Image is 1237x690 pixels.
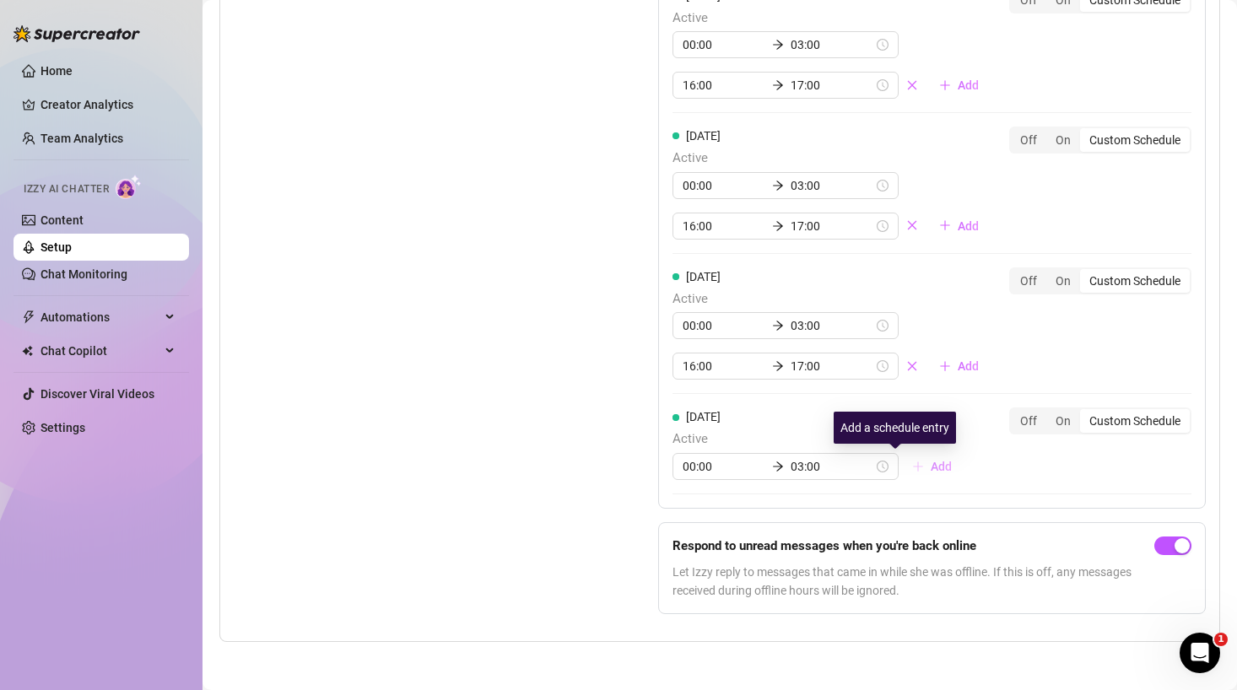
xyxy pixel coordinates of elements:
[1011,269,1046,293] div: Off
[906,79,918,91] span: close
[41,213,84,227] a: Content
[958,78,979,92] span: Add
[906,360,918,372] span: close
[673,148,992,169] span: Active
[1080,409,1190,433] div: Custom Schedule
[772,79,784,91] span: arrow-right
[41,91,176,118] a: Creator Analytics
[41,64,73,78] a: Home
[1046,269,1080,293] div: On
[912,461,924,472] span: plus
[1080,128,1190,152] div: Custom Schedule
[686,129,721,143] span: [DATE]
[906,219,918,231] span: close
[683,35,765,54] input: Start time
[1011,128,1046,152] div: Off
[41,337,160,364] span: Chat Copilot
[683,217,765,235] input: Start time
[686,410,721,423] span: [DATE]
[41,304,160,331] span: Automations
[24,181,109,197] span: Izzy AI Chatter
[41,240,72,254] a: Setup
[939,219,951,231] span: plus
[958,219,979,233] span: Add
[772,461,784,472] span: arrow-right
[772,320,784,332] span: arrow-right
[1009,267,1191,294] div: segmented control
[1046,409,1080,433] div: On
[41,132,123,145] a: Team Analytics
[931,460,952,473] span: Add
[926,213,992,240] button: Add
[772,220,784,232] span: arrow-right
[22,345,33,357] img: Chat Copilot
[683,176,765,195] input: Start time
[41,267,127,281] a: Chat Monitoring
[791,217,873,235] input: End time
[834,412,956,444] div: Add a schedule entry
[791,76,873,94] input: End time
[958,359,979,373] span: Add
[683,316,765,335] input: Start time
[926,72,992,99] button: Add
[1011,409,1046,433] div: Off
[683,357,765,375] input: Start time
[791,357,873,375] input: End time
[939,79,951,91] span: plus
[791,457,873,476] input: End time
[1080,269,1190,293] div: Custom Schedule
[926,353,992,380] button: Add
[683,76,765,94] input: Start time
[1009,127,1191,154] div: segmented control
[116,175,142,199] img: AI Chatter
[14,25,140,42] img: logo-BBDzfeDw.svg
[1009,407,1191,434] div: segmented control
[683,457,765,476] input: Start time
[686,270,721,283] span: [DATE]
[772,180,784,191] span: arrow-right
[899,453,965,480] button: Add
[772,39,784,51] span: arrow-right
[939,360,951,372] span: plus
[772,360,784,372] span: arrow-right
[673,563,1148,600] span: Let Izzy reply to messages that came in while she was offline. If this is off, any messages recei...
[673,8,992,29] span: Active
[673,289,992,310] span: Active
[673,429,965,450] span: Active
[791,176,873,195] input: End time
[22,310,35,324] span: thunderbolt
[41,387,154,401] a: Discover Viral Videos
[791,316,873,335] input: End time
[1046,128,1080,152] div: On
[673,538,976,553] strong: Respond to unread messages when you're back online
[791,35,873,54] input: End time
[41,421,85,434] a: Settings
[1214,633,1228,646] span: 1
[1180,633,1220,673] iframe: Intercom live chat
